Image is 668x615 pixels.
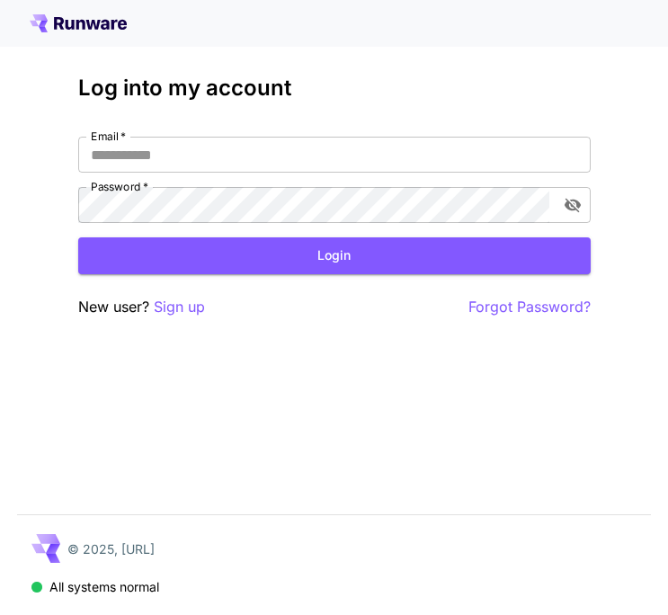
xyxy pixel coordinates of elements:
[78,296,205,318] p: New user?
[557,189,589,221] button: toggle password visibility
[67,539,155,558] p: © 2025, [URL]
[468,296,591,318] button: Forgot Password?
[91,179,148,194] label: Password
[91,129,126,144] label: Email
[49,577,159,596] p: All systems normal
[78,76,591,101] h3: Log into my account
[154,296,205,318] button: Sign up
[78,237,591,274] button: Login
